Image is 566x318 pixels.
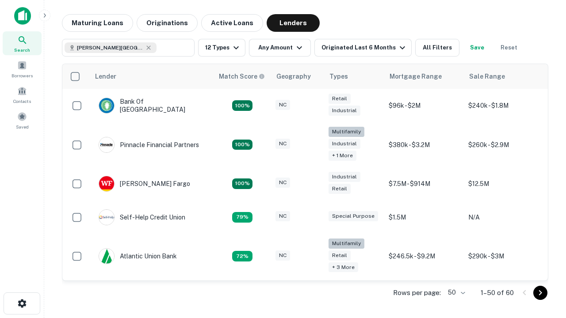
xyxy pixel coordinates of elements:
[329,262,358,273] div: + 3 more
[13,98,31,105] span: Contacts
[232,100,252,111] div: Matching Properties: 14, hasApolloMatch: undefined
[384,234,464,279] td: $246.5k - $9.2M
[275,100,290,110] div: NC
[95,71,116,82] div: Lender
[390,71,442,82] div: Mortgage Range
[444,286,467,299] div: 50
[249,39,311,57] button: Any Amount
[464,167,543,201] td: $12.5M
[3,31,42,55] a: Search
[232,251,252,261] div: Matching Properties: 10, hasApolloMatch: undefined
[495,39,523,57] button: Reset
[99,248,177,264] div: Atlantic Union Bank
[99,210,114,225] img: picture
[99,176,190,192] div: [PERSON_NAME] Fargo
[481,288,514,298] p: 1–50 of 60
[99,249,114,264] img: picture
[62,14,133,32] button: Maturing Loans
[329,238,364,249] div: Multifamily
[99,98,205,114] div: Bank Of [GEOGRAPHIC_DATA]
[137,14,198,32] button: Originations
[99,209,185,225] div: Self-help Credit Union
[329,250,351,261] div: Retail
[16,123,29,130] span: Saved
[11,72,33,79] span: Borrowers
[533,286,547,300] button: Go to next page
[276,71,311,82] div: Geography
[3,57,42,81] a: Borrowers
[275,178,290,188] div: NC
[329,71,348,82] div: Types
[464,122,543,167] td: $260k - $2.9M
[329,127,364,137] div: Multifamily
[329,184,351,194] div: Retail
[464,64,543,89] th: Sale Range
[415,39,459,57] button: All Filters
[275,211,290,221] div: NC
[324,64,384,89] th: Types
[77,44,143,52] span: [PERSON_NAME][GEOGRAPHIC_DATA], [GEOGRAPHIC_DATA]
[99,98,114,113] img: picture
[198,39,245,57] button: 12 Types
[463,39,491,57] button: Save your search to get updates of matches that match your search criteria.
[14,46,30,53] span: Search
[219,72,263,81] h6: Match Score
[14,7,31,25] img: capitalize-icon.png
[384,89,464,122] td: $96k - $2M
[201,14,263,32] button: Active Loans
[90,64,214,89] th: Lender
[464,201,543,234] td: N/A
[329,172,360,182] div: Industrial
[99,137,114,152] img: picture
[99,176,114,191] img: picture
[384,201,464,234] td: $1.5M
[99,137,199,153] div: Pinnacle Financial Partners
[271,64,324,89] th: Geography
[214,64,271,89] th: Capitalize uses an advanced AI algorithm to match your search with the best lender. The match sco...
[329,94,351,104] div: Retail
[384,122,464,167] td: $380k - $3.2M
[464,234,543,279] td: $290k - $3M
[469,71,505,82] div: Sale Range
[384,167,464,201] td: $7.5M - $914M
[329,139,360,149] div: Industrial
[232,212,252,223] div: Matching Properties: 11, hasApolloMatch: undefined
[522,219,566,261] iframe: Chat Widget
[314,39,412,57] button: Originated Last 6 Months
[232,178,252,189] div: Matching Properties: 15, hasApolloMatch: undefined
[321,42,408,53] div: Originated Last 6 Months
[3,108,42,132] a: Saved
[329,151,356,161] div: + 1 more
[329,106,360,116] div: Industrial
[232,140,252,150] div: Matching Properties: 25, hasApolloMatch: undefined
[464,278,543,312] td: $480k - $3.1M
[384,64,464,89] th: Mortgage Range
[329,211,378,221] div: Special Purpose
[3,83,42,106] a: Contacts
[393,288,441,298] p: Rows per page:
[464,89,543,122] td: $240k - $1.8M
[267,14,320,32] button: Lenders
[219,72,265,81] div: Capitalize uses an advanced AI algorithm to match your search with the best lender. The match sco...
[275,139,290,149] div: NC
[275,250,290,261] div: NC
[384,278,464,312] td: $200k - $3.3M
